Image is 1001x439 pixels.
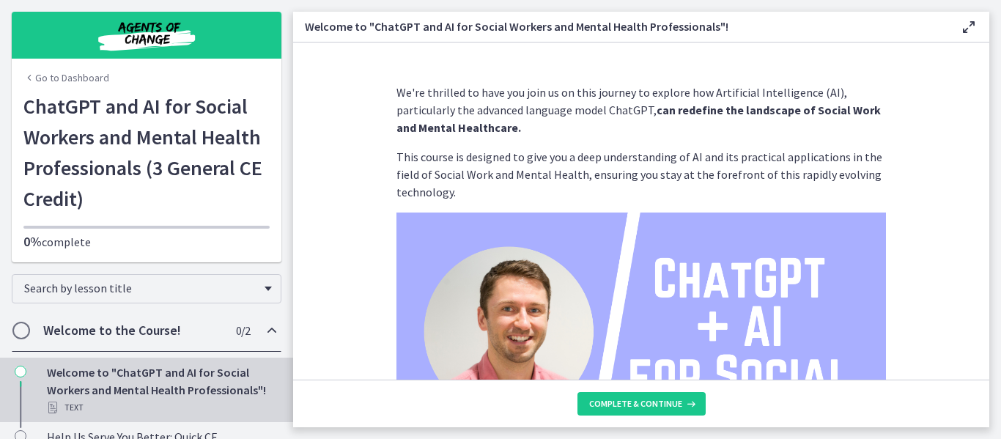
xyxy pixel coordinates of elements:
[577,392,706,416] button: Complete & continue
[305,18,937,35] h3: Welcome to "ChatGPT and AI for Social Workers and Mental Health Professionals"!
[396,148,886,201] p: This course is designed to give you a deep understanding of AI and its practical applications in ...
[12,274,281,303] div: Search by lesson title
[236,322,250,339] span: 0 / 2
[23,70,109,85] a: Go to Dashboard
[47,399,276,416] div: Text
[43,322,222,339] h2: Welcome to the Course!
[23,233,42,250] span: 0%
[396,84,886,136] p: We're thrilled to have you join us on this journey to explore how Artificial Intelligence (AI), p...
[23,233,270,251] p: complete
[59,18,234,53] img: Agents of Change
[47,364,276,416] div: Welcome to "ChatGPT and AI for Social Workers and Mental Health Professionals"!
[24,281,257,295] span: Search by lesson title
[23,91,270,214] h1: ChatGPT and AI for Social Workers and Mental Health Professionals (3 General CE Credit)
[589,398,682,410] span: Complete & continue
